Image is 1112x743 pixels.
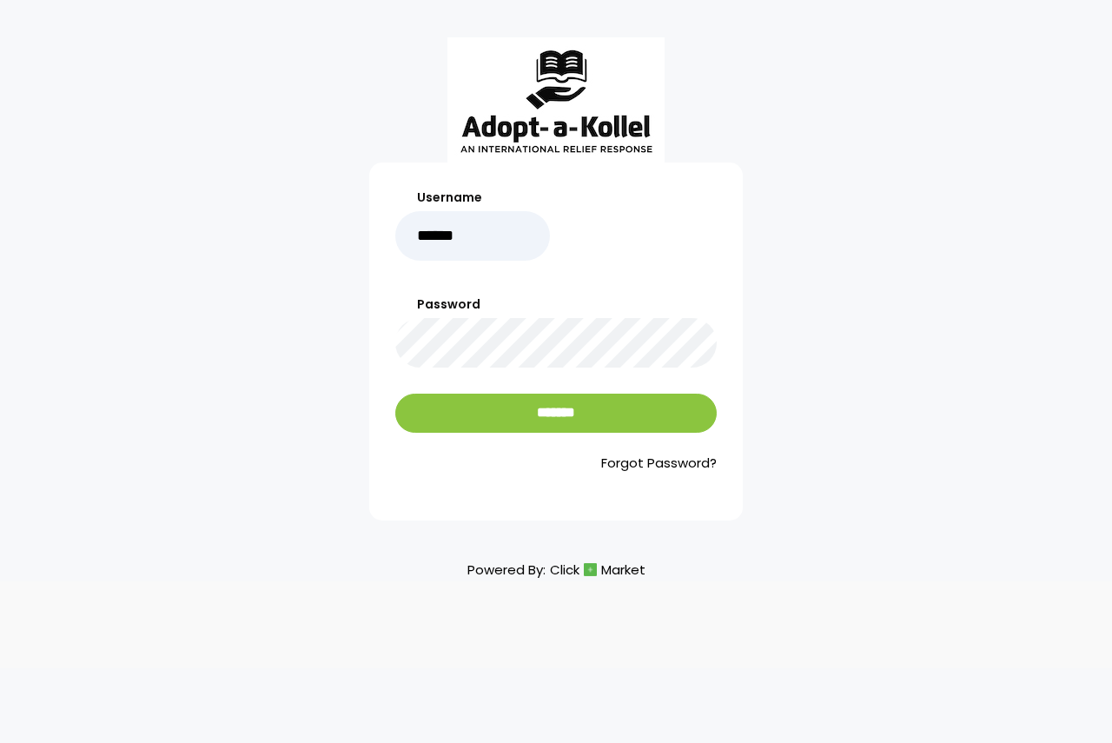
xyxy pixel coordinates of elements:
a: Forgot Password? [395,454,717,474]
label: Password [395,295,717,314]
img: cm_icon.png [584,563,597,576]
img: aak_logo_sm.jpeg [447,37,665,163]
p: Powered By: [467,558,645,581]
a: ClickMarket [550,558,645,581]
label: Username [395,189,550,207]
